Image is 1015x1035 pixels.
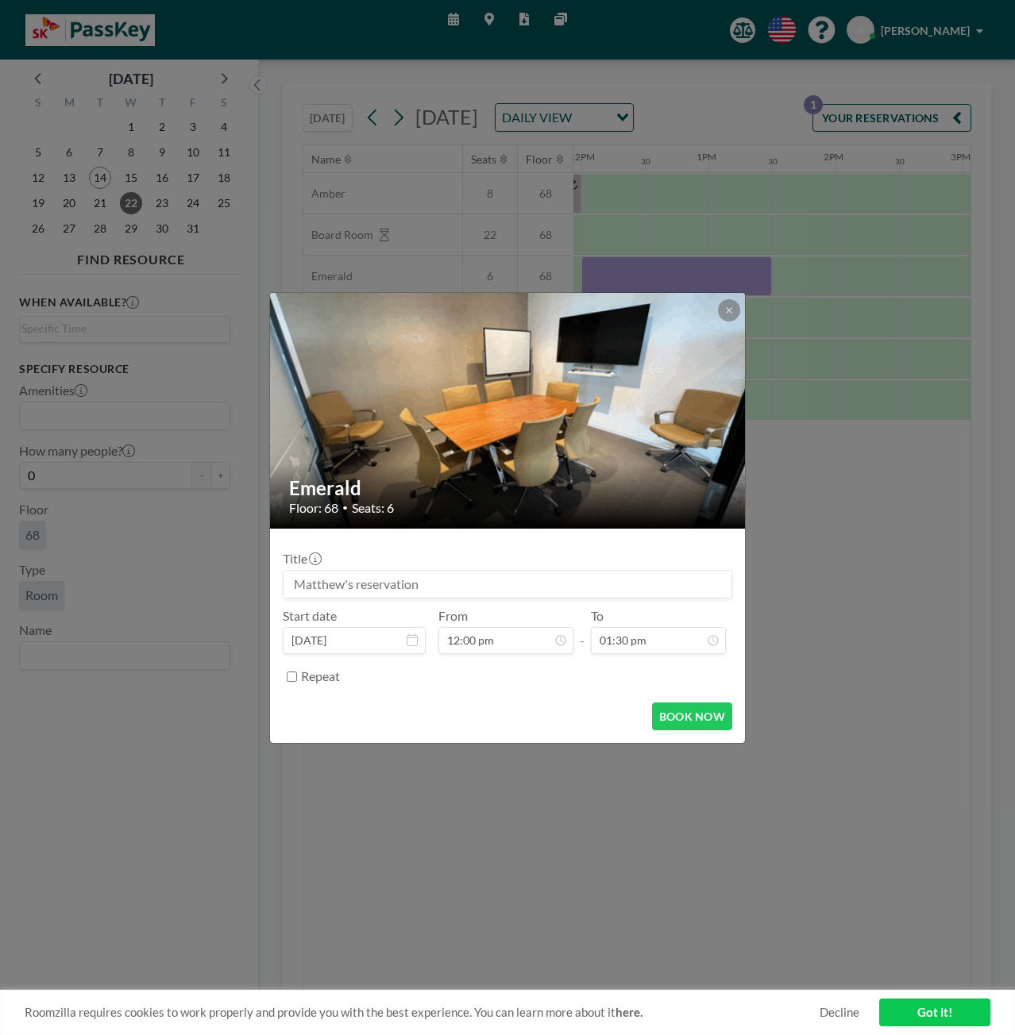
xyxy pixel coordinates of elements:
img: 537.gif [270,279,747,542]
button: BOOK NOW [652,702,732,730]
a: Got it! [879,998,990,1026]
a: here. [616,1005,643,1019]
span: - [580,614,585,648]
span: Seats: 6 [352,500,394,516]
label: Repeat [301,668,340,684]
h2: Emerald [289,476,727,500]
input: Matthew's reservation [284,571,731,598]
label: Start date [283,608,337,624]
label: From [438,608,468,624]
a: Decline [820,1005,859,1020]
span: Floor: 68 [289,500,338,516]
span: • [342,502,348,514]
label: Title [283,551,320,567]
label: To [591,608,604,624]
span: Roomzilla requires cookies to work properly and provide you with the best experience. You can lea... [25,1005,820,1020]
